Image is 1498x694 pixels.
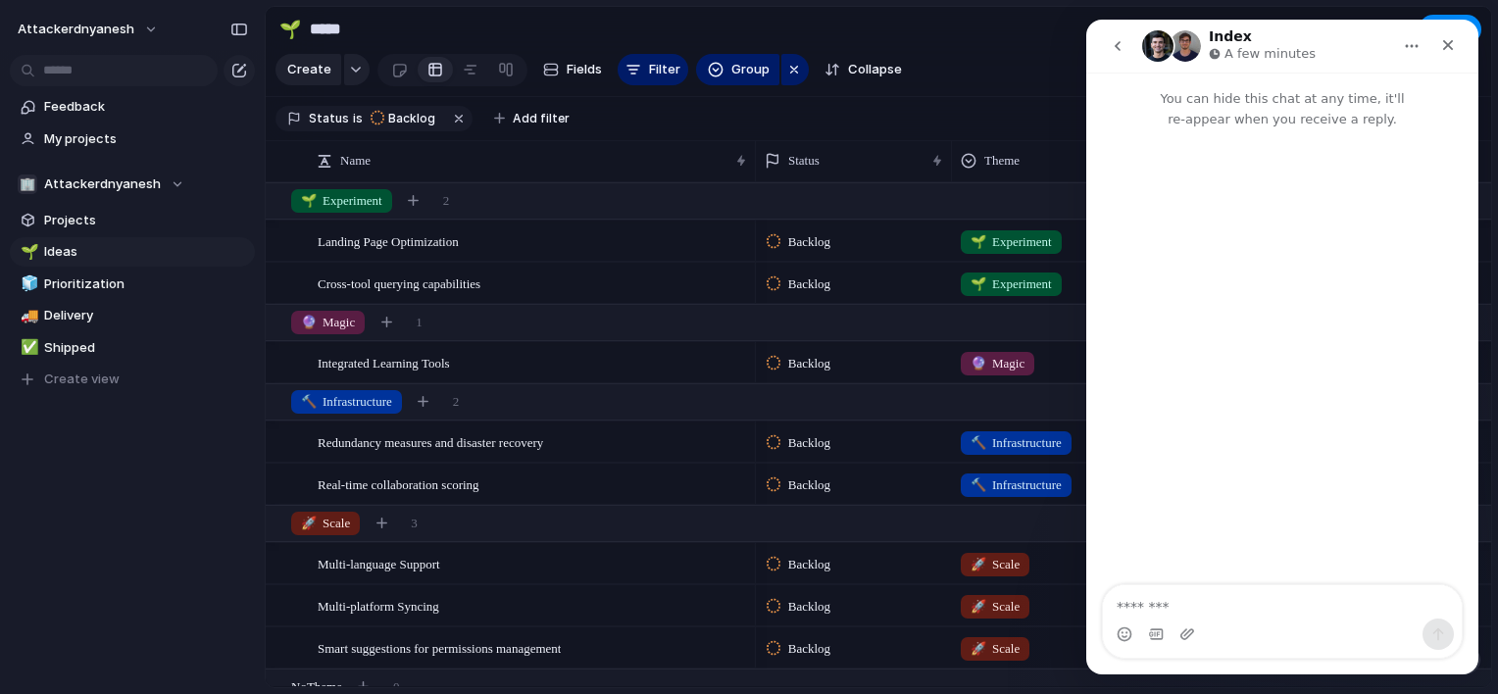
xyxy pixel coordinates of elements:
[44,370,120,389] span: Create view
[349,108,367,129] button: is
[10,92,255,122] a: Feedback
[971,435,986,450] span: 🔨
[1419,15,1481,44] button: Share
[318,430,543,453] span: Redundancy measures and disaster recovery
[301,392,392,412] span: Infrastructure
[10,124,255,154] a: My projects
[388,110,435,127] span: Backlog
[971,232,1052,252] span: Experiment
[275,14,306,45] button: 🌱
[340,151,371,171] span: Name
[971,639,1020,659] span: Scale
[731,60,770,79] span: Group
[10,301,255,330] a: 🚚Delivery
[44,211,248,230] span: Projects
[10,333,255,363] a: ✅Shipped
[21,273,34,295] div: 🧊
[411,514,418,533] span: 3
[318,351,450,373] span: Integrated Learning Tools
[318,594,439,617] span: Multi-platform Syncing
[21,241,34,264] div: 🌱
[353,110,363,127] span: is
[971,597,1020,617] span: Scale
[9,14,169,45] button: attackerdnyanesh
[10,270,255,299] a: 🧊Prioritization
[44,129,248,149] span: My projects
[365,108,447,129] button: Backlog
[788,151,820,171] span: Status
[275,54,341,85] button: Create
[788,232,830,252] span: Backlog
[788,555,830,574] span: Backlog
[984,151,1020,171] span: Theme
[788,274,830,294] span: Backlog
[18,338,37,358] button: ✅
[971,475,1062,495] span: Infrastructure
[535,54,610,85] button: Fields
[44,306,248,325] span: Delivery
[10,170,255,199] button: 🏢Attackerdnyanesh
[971,354,1024,373] span: Magic
[18,242,37,262] button: 🌱
[318,272,480,294] span: Cross-tool querying capabilities
[301,193,317,208] span: 🌱
[44,274,248,294] span: Prioritization
[318,229,459,252] span: Landing Page Optimization
[21,305,34,327] div: 🚚
[318,472,479,495] span: Real-time collaboration scoring
[301,313,355,332] span: Magic
[696,54,779,85] button: Group
[44,242,248,262] span: Ideas
[44,97,248,117] span: Feedback
[788,475,830,495] span: Backlog
[971,276,986,291] span: 🌱
[10,206,255,235] a: Projects
[44,174,161,194] span: Attackerdnyanesh
[10,237,255,267] a: 🌱Ideas
[18,174,37,194] div: 🏢
[1086,20,1478,674] iframe: Intercom live chat
[971,599,986,614] span: 🚀
[971,433,1062,453] span: Infrastructure
[567,60,602,79] span: Fields
[453,392,460,412] span: 2
[301,516,317,530] span: 🚀
[318,552,440,574] span: Multi-language Support
[817,54,910,85] button: Collapse
[788,597,830,617] span: Backlog
[18,274,37,294] button: 🧊
[971,477,986,492] span: 🔨
[482,105,581,132] button: Add filter
[21,336,34,359] div: ✅
[318,636,561,659] span: Smart suggestions for permissions management
[279,16,301,42] div: 🌱
[649,60,680,79] span: Filter
[301,315,317,329] span: 🔮
[301,394,317,409] span: 🔨
[10,365,255,394] button: Create view
[971,356,986,371] span: 🔮
[971,641,986,656] span: 🚀
[44,338,248,358] span: Shipped
[848,60,902,79] span: Collapse
[971,557,986,571] span: 🚀
[618,54,688,85] button: Filter
[18,20,134,39] span: attackerdnyanesh
[309,110,349,127] span: Status
[287,60,331,79] span: Create
[788,639,830,659] span: Backlog
[513,110,570,127] span: Add filter
[971,234,986,249] span: 🌱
